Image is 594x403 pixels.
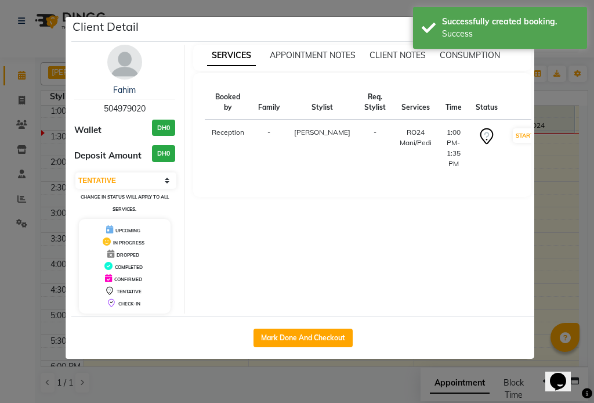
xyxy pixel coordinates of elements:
div: Success [442,28,578,40]
span: SERVICES [207,45,256,66]
h5: Client Detail [73,18,139,35]
td: - [251,120,287,177]
span: CLIENT NOTES [370,50,426,60]
span: CHECK-IN [118,301,140,307]
span: Deposit Amount [74,149,142,163]
td: 1:00 PM-1:35 PM [439,120,469,177]
td: Reception [205,120,251,177]
span: DROPPED [117,252,139,258]
th: Stylist [287,85,357,120]
th: Time [439,85,469,120]
a: Fahim [113,85,136,95]
button: Mark Done And Checkout [253,329,353,347]
th: Family [251,85,287,120]
td: - [357,120,393,177]
iframe: chat widget [545,357,582,391]
h3: DH0 [152,145,175,162]
th: Status [469,85,505,120]
th: Booked by [205,85,251,120]
button: START [513,128,537,143]
div: RO24 Mani/Pedi [400,127,432,148]
span: CONFIRMED [114,276,142,282]
img: avatar [107,45,142,80]
span: TENTATIVE [117,289,142,294]
span: UPCOMING [115,228,140,233]
span: COMPLETED [115,264,143,270]
div: Successfully created booking. [442,16,578,28]
span: APPOINTMENT NOTES [270,50,356,60]
h3: DH0 [152,120,175,136]
span: CONSUMPTION [440,50,500,60]
th: Req. Stylist [357,85,393,120]
th: Services [393,85,439,120]
span: IN PROGRESS [113,240,144,246]
span: 504979020 [104,103,146,114]
span: Wallet [74,124,102,137]
small: Change in status will apply to all services. [81,194,169,212]
span: [PERSON_NAME] [294,128,350,136]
